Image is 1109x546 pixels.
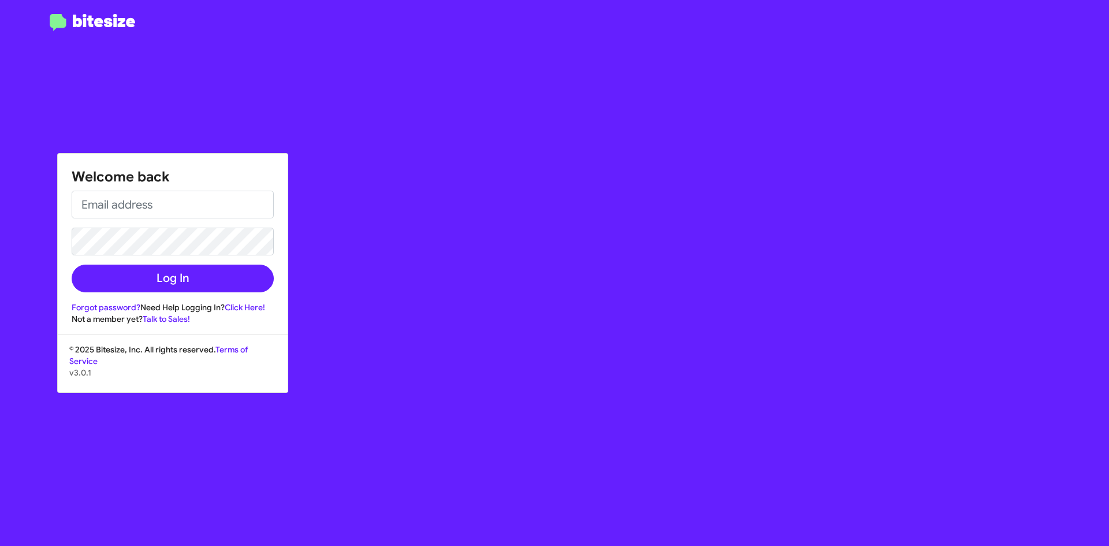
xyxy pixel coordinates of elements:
button: Log In [72,265,274,292]
div: Not a member yet? [72,313,274,325]
p: v3.0.1 [69,367,276,378]
div: © 2025 Bitesize, Inc. All rights reserved. [58,344,288,392]
input: Email address [72,191,274,218]
div: Need Help Logging In? [72,302,274,313]
a: Click Here! [225,302,265,313]
a: Talk to Sales! [143,314,190,324]
a: Forgot password? [72,302,140,313]
h1: Welcome back [72,168,274,186]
